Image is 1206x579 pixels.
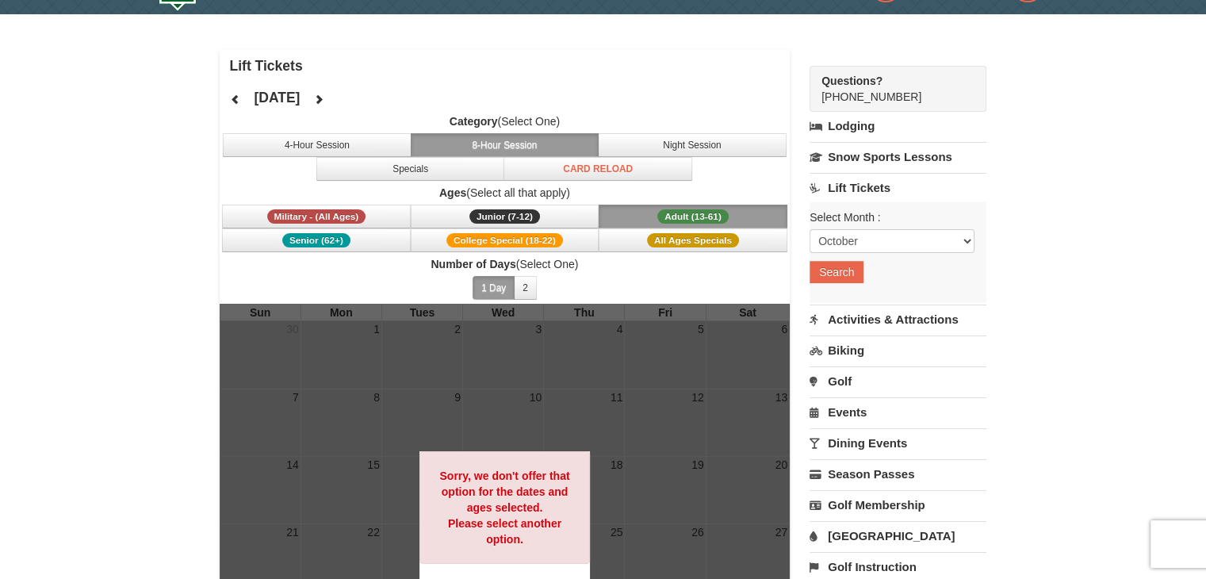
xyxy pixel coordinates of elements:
a: Lift Tickets [810,173,986,202]
label: (Select One) [220,256,791,272]
button: All Ages Specials [599,228,787,252]
span: All Ages Specials [647,233,739,247]
button: 2 [514,276,537,300]
strong: Sorry, we don't offer that option for the dates and ages selected. Please select another option. [439,470,569,546]
button: College Special (18-22) [411,228,599,252]
span: Military - (All Ages) [267,209,366,224]
a: Biking [810,336,986,365]
strong: Questions? [821,75,882,87]
h4: [DATE] [254,90,300,105]
strong: Ages [439,186,466,199]
a: Events [810,397,986,427]
label: Select Month : [810,209,974,225]
span: Senior (62+) [282,233,350,247]
button: 4-Hour Session [223,133,412,157]
strong: Category [450,115,498,128]
strong: Number of Days [431,258,515,270]
a: Golf Membership [810,490,986,520]
button: Military - (All Ages) [222,205,411,228]
span: Adult (13-61) [657,209,729,224]
button: 8-Hour Session [411,133,599,157]
button: Adult (13-61) [599,205,787,228]
a: Snow Sports Lessons [810,142,986,171]
button: Senior (62+) [222,228,411,252]
button: 1 Day [473,276,515,300]
button: Card Reload [503,157,692,181]
a: Lodging [810,112,986,140]
a: Season Passes [810,459,986,489]
button: Specials [316,157,505,181]
button: Search [810,261,863,283]
h4: Lift Tickets [230,58,791,74]
span: College Special (18-22) [446,233,563,247]
a: Golf [810,366,986,396]
a: [GEOGRAPHIC_DATA] [810,521,986,550]
span: [PHONE_NUMBER] [821,73,958,103]
label: (Select all that apply) [220,185,791,201]
a: Activities & Attractions [810,305,986,334]
label: (Select One) [220,113,791,129]
button: Night Session [598,133,787,157]
a: Dining Events [810,428,986,458]
button: Junior (7-12) [411,205,599,228]
span: Junior (7-12) [469,209,540,224]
